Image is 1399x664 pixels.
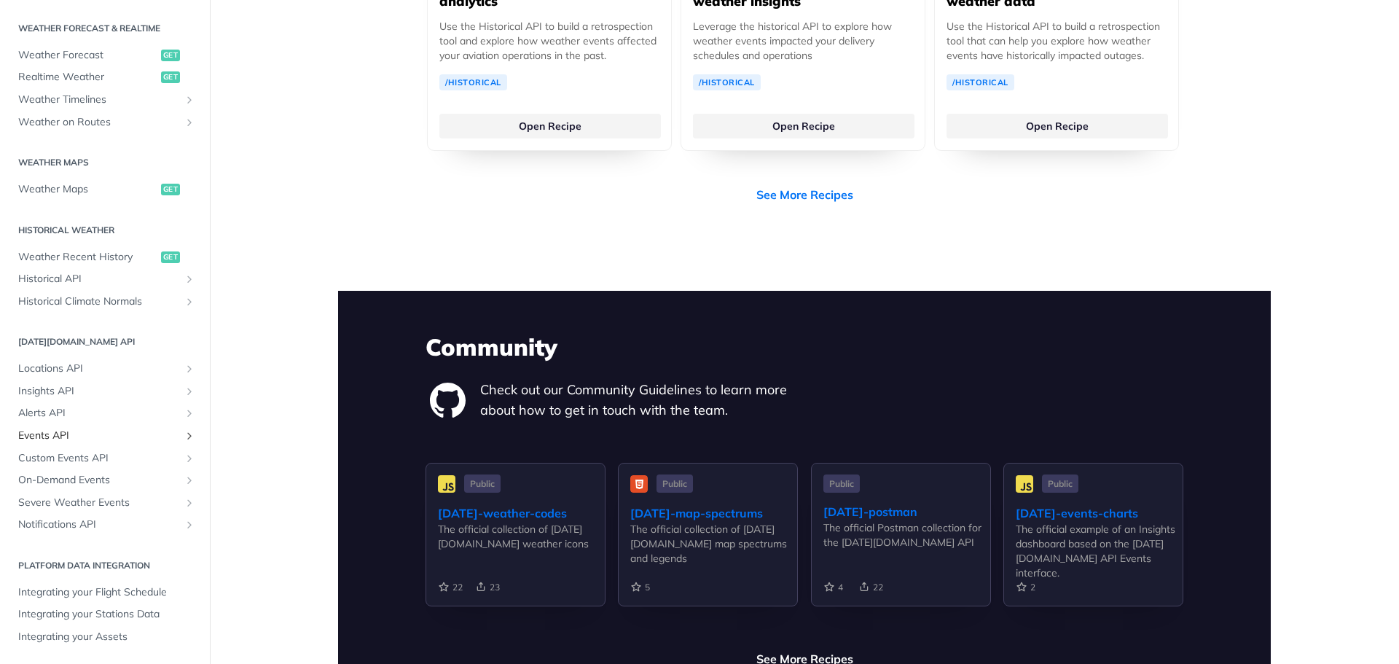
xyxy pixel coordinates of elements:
[1016,504,1183,522] div: [DATE]-events-charts
[18,93,180,107] span: Weather Timelines
[630,504,797,522] div: [DATE]-map-spectrums
[947,74,1014,90] a: /Historical
[184,273,195,285] button: Show subpages for Historical API
[11,335,199,348] h2: [DATE][DOMAIN_NAME] API
[18,362,180,376] span: Locations API
[184,497,195,509] button: Show subpages for Severe Weather Events
[161,251,180,263] span: get
[439,74,507,90] a: /Historical
[11,246,199,268] a: Weather Recent Historyget
[947,19,1167,63] p: Use the Historical API to build a retrospection tool that can help you explore how weather events...
[618,463,798,630] a: Public [DATE]-map-spectrums The official collection of [DATE][DOMAIN_NAME] map spectrums and legends
[161,71,180,83] span: get
[11,514,199,536] a: Notifications APIShow subpages for Notifications API
[18,294,180,309] span: Historical Climate Normals
[11,89,199,111] a: Weather TimelinesShow subpages for Weather Timelines
[439,19,659,63] p: Use the Historical API to build a retrospection tool and explore how weather events affected your...
[11,66,199,88] a: Realtime Weatherget
[11,582,199,604] a: Integrating your Flight Schedule
[1003,463,1183,630] a: Public [DATE]-events-charts The official example of an Insights dashboard based on the [DATE][DOM...
[464,474,501,493] span: Public
[1042,474,1078,493] span: Public
[161,50,180,61] span: get
[11,358,199,380] a: Locations APIShow subpages for Locations API
[161,184,180,195] span: get
[11,448,199,469] a: Custom Events APIShow subpages for Custom Events API
[18,250,157,265] span: Weather Recent History
[18,473,180,488] span: On-Demand Events
[756,186,853,203] a: See More Recipes
[11,291,199,313] a: Historical Climate NormalsShow subpages for Historical Climate Normals
[11,179,199,200] a: Weather Mapsget
[11,268,199,290] a: Historical APIShow subpages for Historical API
[184,386,195,397] button: Show subpages for Insights API
[630,522,797,566] div: The official collection of [DATE][DOMAIN_NAME] map spectrums and legends
[823,503,990,520] div: [DATE]-postman
[11,604,199,625] a: Integrating your Stations Data
[11,626,199,648] a: Integrating your Assets
[184,474,195,486] button: Show subpages for On-Demand Events
[184,407,195,419] button: Show subpages for Alerts API
[693,114,914,138] a: Open Recipe
[811,463,991,630] a: Public [DATE]-postman The official Postman collection for the [DATE][DOMAIN_NAME] API
[18,585,195,600] span: Integrating your Flight Schedule
[480,380,804,421] p: Check out our Community Guidelines to learn more about how to get in touch with the team.
[438,522,605,551] div: The official collection of [DATE][DOMAIN_NAME] weather icons
[11,156,199,169] h2: Weather Maps
[11,492,199,514] a: Severe Weather EventsShow subpages for Severe Weather Events
[18,182,157,197] span: Weather Maps
[1016,522,1183,580] div: The official example of an Insights dashboard based on the [DATE][DOMAIN_NAME] API Events interface.
[11,469,199,491] a: On-Demand EventsShow subpages for On-Demand Events
[947,114,1168,138] a: Open Recipe
[693,19,913,63] p: Leverage the historical API to explore how weather events impacted your delivery schedules and op...
[18,48,157,63] span: Weather Forecast
[11,44,199,66] a: Weather Forecastget
[18,429,180,443] span: Events API
[693,74,761,90] a: /Historical
[18,272,180,286] span: Historical API
[18,496,180,510] span: Severe Weather Events
[11,112,199,133] a: Weather on RoutesShow subpages for Weather on Routes
[184,117,195,128] button: Show subpages for Weather on Routes
[184,296,195,308] button: Show subpages for Historical Climate Normals
[184,430,195,442] button: Show subpages for Events API
[426,463,606,630] a: Public [DATE]-weather-codes The official collection of [DATE][DOMAIN_NAME] weather icons
[18,517,180,532] span: Notifications API
[184,453,195,464] button: Show subpages for Custom Events API
[11,402,199,424] a: Alerts APIShow subpages for Alerts API
[11,22,199,35] h2: Weather Forecast & realtime
[426,331,1183,363] h3: Community
[18,630,195,644] span: Integrating your Assets
[18,451,180,466] span: Custom Events API
[11,380,199,402] a: Insights APIShow subpages for Insights API
[18,406,180,421] span: Alerts API
[18,70,157,85] span: Realtime Weather
[823,520,990,550] div: The official Postman collection for the [DATE][DOMAIN_NAME] API
[11,224,199,237] h2: Historical Weather
[18,384,180,399] span: Insights API
[18,607,195,622] span: Integrating your Stations Data
[11,559,199,572] h2: Platform DATA integration
[657,474,693,493] span: Public
[823,474,860,493] span: Public
[18,115,180,130] span: Weather on Routes
[438,504,605,522] div: [DATE]-weather-codes
[184,94,195,106] button: Show subpages for Weather Timelines
[11,425,199,447] a: Events APIShow subpages for Events API
[184,363,195,375] button: Show subpages for Locations API
[184,519,195,531] button: Show subpages for Notifications API
[439,114,661,138] a: Open Recipe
